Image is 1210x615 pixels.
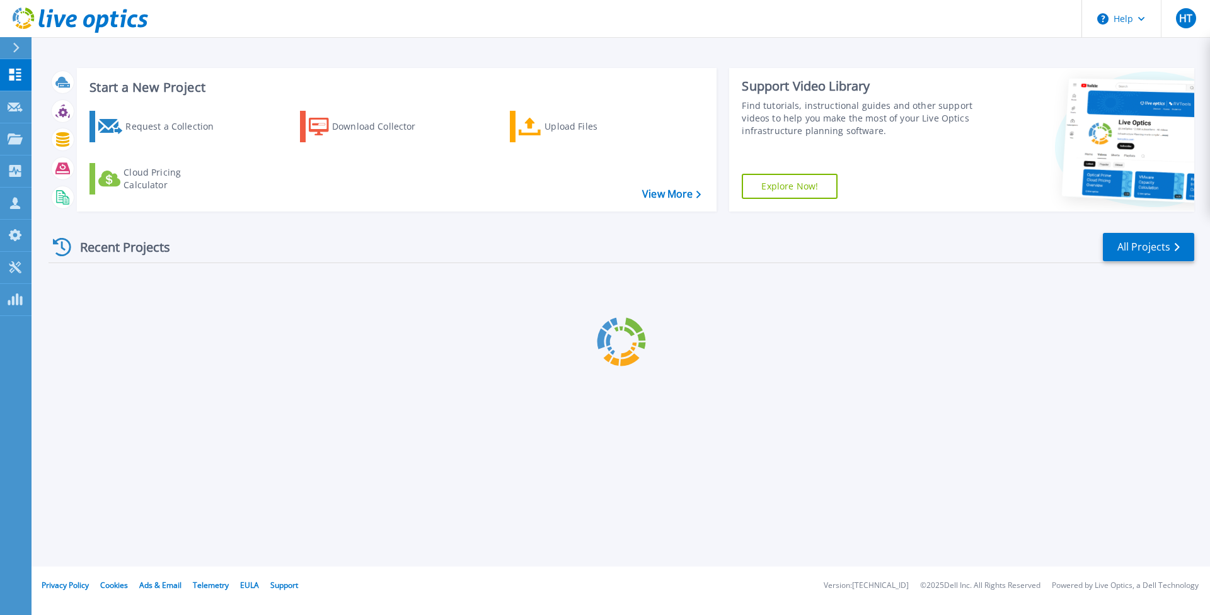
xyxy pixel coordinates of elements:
[742,174,838,199] a: Explore Now!
[544,114,645,139] div: Upload Files
[332,114,433,139] div: Download Collector
[42,580,89,590] a: Privacy Policy
[300,111,441,142] a: Download Collector
[240,580,259,590] a: EULA
[124,166,224,191] div: Cloud Pricing Calculator
[1052,582,1199,590] li: Powered by Live Optics, a Dell Technology
[193,580,229,590] a: Telemetry
[510,111,650,142] a: Upload Files
[642,188,701,200] a: View More
[125,114,226,139] div: Request a Collection
[89,81,701,94] h3: Start a New Project
[742,99,979,137] div: Find tutorials, instructional guides and other support videos to help you make the most of your L...
[100,580,128,590] a: Cookies
[89,111,230,142] a: Request a Collection
[89,163,230,195] a: Cloud Pricing Calculator
[1179,13,1192,23] span: HT
[49,232,187,262] div: Recent Projects
[920,582,1040,590] li: © 2025 Dell Inc. All Rights Reserved
[1103,233,1194,261] a: All Projects
[824,582,909,590] li: Version: [TECHNICAL_ID]
[139,580,181,590] a: Ads & Email
[742,78,979,94] div: Support Video Library
[270,580,298,590] a: Support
